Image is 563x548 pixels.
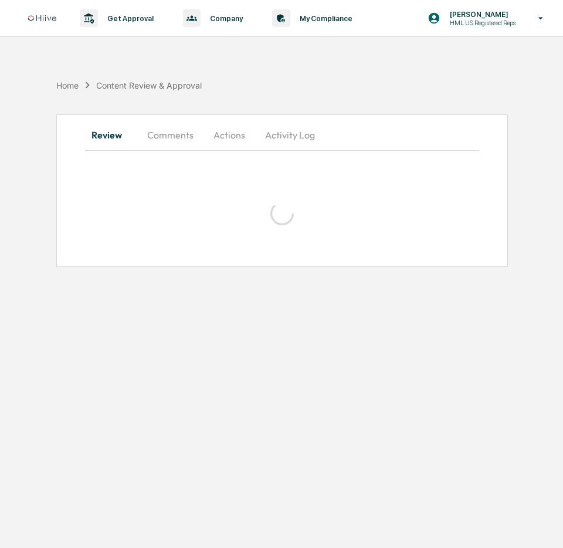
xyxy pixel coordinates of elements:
div: secondary tabs example [85,121,479,149]
button: Actions [203,121,256,149]
p: Company [201,14,249,23]
p: HML US Registered Reps [440,19,521,27]
button: Activity Log [256,121,324,149]
button: Review [85,121,138,149]
p: [PERSON_NAME] [440,10,521,19]
p: My Compliance [290,14,358,23]
p: Get Approval [98,14,160,23]
button: Comments [138,121,203,149]
img: logo [28,15,56,22]
div: Content Review & Approval [96,80,202,90]
div: Home [56,80,79,90]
